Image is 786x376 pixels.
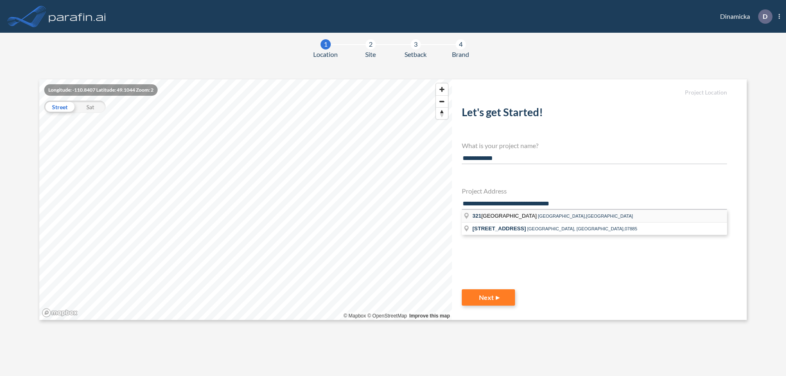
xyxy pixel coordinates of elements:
div: Dinamicka [708,9,780,24]
a: Improve this map [409,313,450,319]
span: [GEOGRAPHIC_DATA],[GEOGRAPHIC_DATA] [538,214,633,218]
h5: Project Location [462,89,727,96]
span: [GEOGRAPHIC_DATA], [GEOGRAPHIC_DATA],07885 [527,226,637,231]
div: Street [44,101,75,113]
span: [STREET_ADDRESS] [472,225,526,232]
span: Reset bearing to north [436,108,448,119]
a: OpenStreetMap [367,313,407,319]
div: 2 [366,39,376,50]
div: 4 [456,39,466,50]
button: Zoom out [436,95,448,107]
button: Next [462,289,515,306]
div: 1 [321,39,331,50]
h2: Let's get Started! [462,106,727,122]
canvas: Map [39,79,452,320]
span: Zoom out [436,96,448,107]
div: 3 [411,39,421,50]
h4: Project Address [462,187,727,195]
a: Mapbox homepage [42,308,78,317]
span: [GEOGRAPHIC_DATA] [472,213,538,219]
div: Longitude: -110.8407 Latitude: 49.1044 Zoom: 2 [44,84,158,96]
span: 321 [472,213,481,219]
span: Brand [452,50,469,59]
div: Sat [75,101,106,113]
span: Location [313,50,338,59]
span: Setback [404,50,427,59]
button: Zoom in [436,83,448,95]
img: logo [47,8,108,25]
p: D [763,13,768,20]
h4: What is your project name? [462,142,727,149]
span: Site [365,50,376,59]
button: Reset bearing to north [436,107,448,119]
a: Mapbox [343,313,366,319]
